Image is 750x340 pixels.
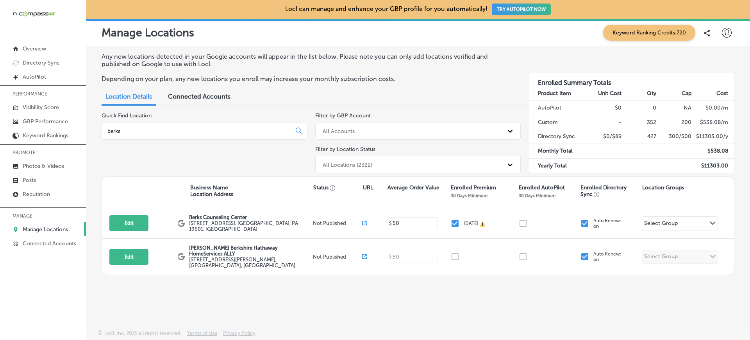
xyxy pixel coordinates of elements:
[23,74,46,80] p: AutoPilot
[692,158,734,173] td: $ 11303.00
[102,75,513,83] p: Depending on your plan, any new locations you enroll may increase your monthly subscription costs.
[622,101,657,115] td: 0
[23,118,68,125] p: GBP Performance
[492,4,551,15] button: TRY AUTOPILOT NOW
[12,10,55,18] img: 660ab0bf-5cc7-4cb8-ba1c-48b5ae0f18e60NCTV_CLogo_TV_Black_-500x88.png
[187,330,217,340] a: Terms of Use
[692,101,734,115] td: $ 0.00 /m
[464,221,479,226] p: [DATE]
[105,93,152,100] span: Location Details
[538,90,571,97] strong: Product Item
[593,218,621,229] p: Auto Renew: on
[177,253,185,261] img: logo
[657,101,691,115] td: NA
[189,245,311,257] p: [PERSON_NAME] Berkshire Hathaway HomeServices ALLY
[587,115,622,130] td: -
[323,161,372,168] div: All Locations (2322)
[692,115,734,130] td: $ 538.08 /m
[519,193,555,198] p: 30 Days Minimum
[23,59,60,66] p: Directory Sync
[593,251,621,262] p: Auto Renew: on
[529,144,587,158] td: Monthly Total
[622,115,657,130] td: 352
[642,184,684,191] p: Location Groups
[189,220,311,232] label: [STREET_ADDRESS] , [GEOGRAPHIC_DATA], PA 19601, [GEOGRAPHIC_DATA]
[109,249,148,265] button: Edit
[23,240,76,247] p: Connected Accounts
[657,86,691,101] th: Cap
[190,184,233,198] p: Business Name Location Address
[102,53,513,68] p: Any new locations detected in your Google accounts will appear in the list below. Please note you...
[622,130,657,144] td: 427
[692,144,734,158] td: $ 538.08
[23,163,64,169] p: Photos & Videos
[529,158,587,173] td: Yearly Total
[107,128,289,135] input: All Locations
[451,193,487,198] p: 30 Days Minimum
[519,184,565,191] p: Enrolled AutoPilot
[313,254,362,260] p: Not Published
[622,86,657,101] th: Qty
[189,257,311,268] label: [STREET_ADDRESS][PERSON_NAME] , [GEOGRAPHIC_DATA], [GEOGRAPHIC_DATA]
[323,128,355,134] div: All Accounts
[657,130,691,144] td: 300/500
[389,221,392,226] p: $
[644,220,678,229] div: Select Group
[102,112,152,119] label: Quick Find Location
[529,73,734,86] h3: Enrolled Summary Totals
[587,101,622,115] td: $0
[104,330,181,336] p: Locl, Inc. 2025 all rights reserved.
[177,219,185,227] img: logo
[529,130,587,144] td: Directory Sync
[313,184,362,191] p: Status
[315,112,371,119] label: Filter by GBP Account
[23,45,46,52] p: Overview
[692,130,734,144] td: $ 11303.00 /y
[451,184,496,191] p: Enrolled Premium
[529,101,587,115] td: AutoPilot
[603,25,695,41] span: Keyword Ranking Credits: 720
[580,184,638,198] p: Enrolled Directory Sync
[23,132,68,139] p: Keyword Rankings
[315,146,375,153] label: Filter by Location Status
[23,177,36,183] p: Posts
[189,214,311,220] p: Berks Counseling Center
[692,86,734,101] th: Cost
[529,115,587,130] td: Custom
[657,115,691,130] td: 200
[387,184,439,191] p: Average Order Value
[363,184,373,191] p: URL
[23,191,50,198] p: Reputation
[109,215,148,231] button: Edit
[313,220,362,226] p: Not Published
[223,330,255,340] a: Privacy Policy
[587,130,622,144] td: $0/$89
[23,226,68,233] p: Manage Locations
[587,86,622,101] th: Unit Cost
[102,26,194,39] p: Manage Locations
[168,93,230,100] span: Connected Accounts
[23,104,59,111] p: Visibility Score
